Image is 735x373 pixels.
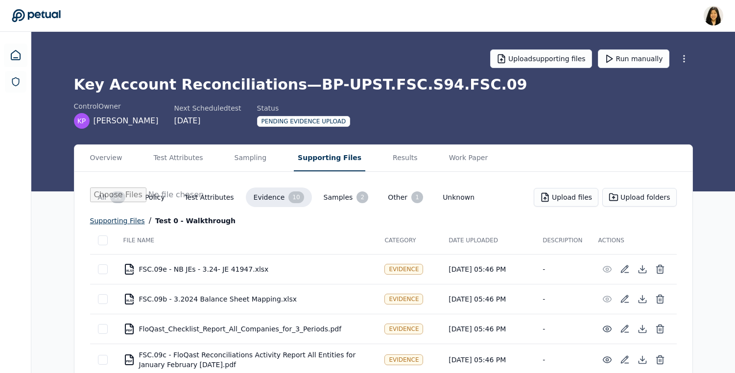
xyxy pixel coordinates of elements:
[356,191,368,203] div: 2
[5,71,26,93] a: SOC 1 Reports
[74,101,159,111] div: control Owner
[535,314,590,344] td: -
[445,145,492,171] button: Work Paper
[94,115,159,127] span: [PERSON_NAME]
[123,263,369,275] div: FSC.09e - NB JEs - 3.24- JE 41947.xlsx
[675,50,693,68] button: More Options
[294,145,365,171] button: Supporting Files
[126,299,134,302] div: XLSX
[384,324,423,334] div: Evidence
[377,227,441,254] th: Category
[137,188,172,206] button: Policy
[384,264,423,275] div: Evidence
[598,351,616,369] button: Preview File (hover for quick preview, click for full view)
[231,145,271,171] button: Sampling
[591,227,677,254] th: Actions
[441,314,535,344] td: [DATE] 05:46 PM
[4,44,27,67] a: Dashboard
[704,6,723,25] img: Renee Park
[116,227,377,254] th: File Name
[616,290,634,308] button: Add/Edit Description
[176,188,241,206] button: Test Attributes
[441,227,535,254] th: Date Uploaded
[123,293,369,305] div: FSC.09b - 3.2024 Balance Sheet Mapping.xlsx
[90,187,134,207] button: All11
[149,145,207,171] button: Test Attributes
[77,116,86,126] span: KP
[598,290,616,308] button: Preview File (hover for quick preview, click for full view)
[441,254,535,284] td: [DATE] 05:46 PM
[634,351,651,369] button: Download File
[123,350,369,370] div: FSC.09c - FloQast Reconciliations Activity Report All Entities for January February [DATE].pdf
[126,360,133,363] div: PDF
[634,290,651,308] button: Download File
[598,260,616,278] button: Preview File (hover for quick preview, click for full view)
[380,187,431,207] button: Other1
[616,320,634,338] button: Add/Edit Description
[490,49,592,68] button: Uploadsupporting files
[110,191,125,203] div: 11
[12,9,61,23] a: Go to Dashboard
[634,260,651,278] button: Download File
[257,103,351,113] div: Status
[651,320,669,338] button: Delete File
[174,103,241,113] div: Next Scheduled test
[411,191,423,203] div: 1
[598,49,669,68] button: Run manually
[535,227,590,254] th: Description
[155,215,236,227] div: Test 0 - Walkthrough
[288,191,304,203] div: 10
[74,76,693,93] h1: Key Account Reconciliations — BP-UPST.FSC.S94.FSC.09
[535,284,590,314] td: -
[90,215,145,227] div: supporting files
[316,187,377,207] button: Samples2
[384,294,423,304] div: Evidence
[126,329,133,332] div: PDF
[651,290,669,308] button: Delete File
[257,116,351,127] div: Pending Evidence Upload
[384,354,423,365] div: Evidence
[435,188,482,206] button: Unknown
[598,320,616,338] button: Preview File (hover for quick preview, click for full view)
[651,260,669,278] button: Delete File
[174,115,241,127] div: [DATE]
[616,351,634,369] button: Add/Edit Description
[123,323,369,335] div: FloQast_Checklist_Report_All_Companies_for_3_Periods.pdf
[651,351,669,369] button: Delete File
[441,284,535,314] td: [DATE] 05:46 PM
[389,145,422,171] button: Results
[602,188,676,207] button: Upload folders
[634,320,651,338] button: Download File
[616,260,634,278] button: Add/Edit Description
[535,254,590,284] td: -
[534,188,598,207] button: Upload files
[86,145,126,171] button: Overview
[149,215,236,227] div: /
[246,187,312,207] button: Evidence10
[126,269,134,272] div: XLSX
